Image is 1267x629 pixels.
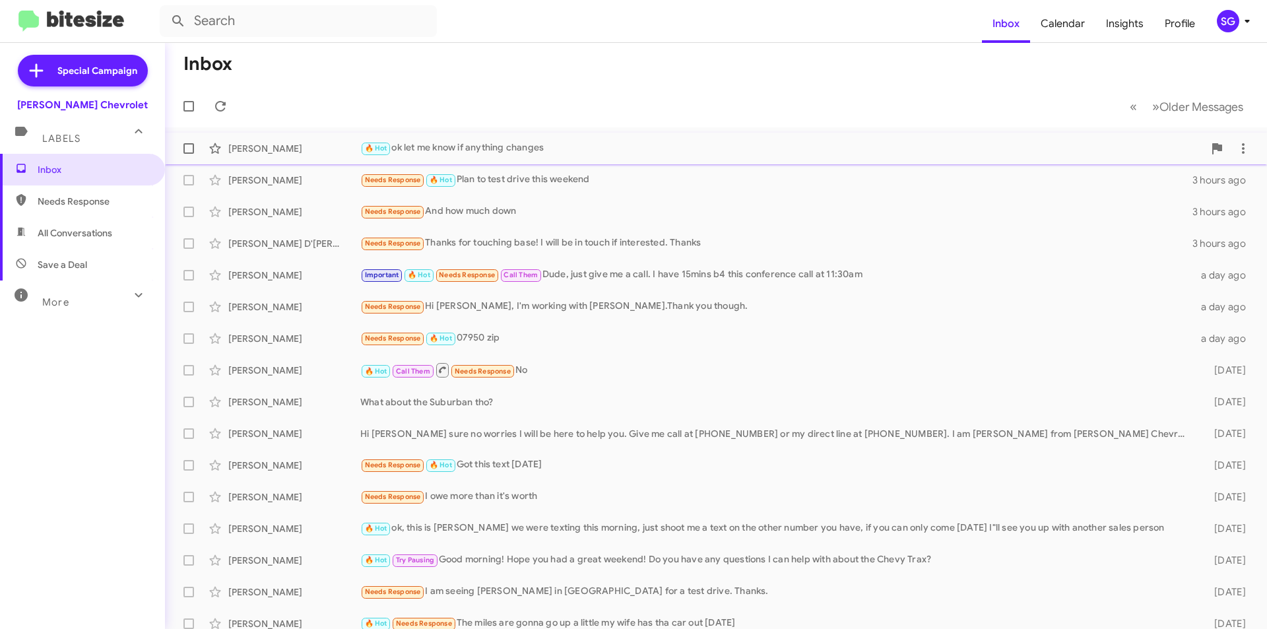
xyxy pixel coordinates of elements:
span: 🔥 Hot [408,271,430,279]
span: Needs Response [365,302,421,311]
span: 🔥 Hot [430,176,452,184]
span: Special Campaign [57,64,137,77]
div: And how much down [360,204,1192,219]
h1: Inbox [183,53,232,75]
div: 07950 zip [360,331,1193,346]
button: Previous [1122,93,1145,120]
span: Needs Response [38,195,150,208]
div: [PERSON_NAME] [228,490,360,504]
div: [PERSON_NAME] Chevrolet [17,98,148,112]
div: Plan to test drive this weekend [360,172,1192,187]
div: [PERSON_NAME] [228,142,360,155]
span: Needs Response [439,271,495,279]
div: [PERSON_NAME] [228,205,360,218]
div: Dude, just give me a call. I have 15mins b4 this conference call at 11:30am [360,267,1193,282]
div: SG [1217,10,1239,32]
span: Needs Response [365,461,421,469]
span: 🔥 Hot [430,461,452,469]
span: 🔥 Hot [365,524,387,533]
div: a day ago [1193,332,1256,345]
div: [DATE] [1193,395,1256,409]
div: I owe more than it's worth [360,489,1193,504]
div: [PERSON_NAME] [228,395,360,409]
div: [PERSON_NAME] [228,522,360,535]
div: [DATE] [1193,364,1256,377]
div: a day ago [1193,300,1256,314]
div: [DATE] [1193,522,1256,535]
span: 🔥 Hot [365,619,387,628]
input: Search [160,5,437,37]
span: 🔥 Hot [430,334,452,343]
div: [PERSON_NAME] [228,427,360,440]
span: Needs Response [365,492,421,501]
span: 🔥 Hot [365,367,387,376]
span: 🔥 Hot [365,556,387,564]
div: 3 hours ago [1192,237,1256,250]
span: Needs Response [365,207,421,216]
div: Thanks for touching base! I will be in touch if interested. Thanks [360,236,1192,251]
span: Older Messages [1159,100,1243,114]
div: I am seeing [PERSON_NAME] in [GEOGRAPHIC_DATA] for a test drive. Thanks. [360,584,1193,599]
div: Hi [PERSON_NAME], I'm working with [PERSON_NAME].Thank you though. [360,299,1193,314]
a: Calendar [1030,5,1095,43]
div: [PERSON_NAME] [228,585,360,599]
div: 3 hours ago [1192,205,1256,218]
span: Needs Response [455,367,511,376]
span: Important [365,271,399,279]
div: [DATE] [1193,554,1256,567]
span: Try Pausing [396,556,434,564]
div: No [360,362,1193,378]
div: [PERSON_NAME] [228,459,360,472]
div: Got this text [DATE] [360,457,1193,473]
div: [DATE] [1193,585,1256,599]
div: Hi [PERSON_NAME] sure no worries I will be here to help you. Give me call at [PHONE_NUMBER] or my... [360,427,1193,440]
div: 3 hours ago [1192,174,1256,187]
a: Special Campaign [18,55,148,86]
span: Needs Response [365,176,421,184]
span: Needs Response [365,239,421,248]
div: ok, this is [PERSON_NAME] we were texting this morning, just shoot me a text on the other number ... [360,521,1193,536]
div: ok let me know if anything changes [360,141,1204,156]
div: [PERSON_NAME] [228,174,360,187]
div: [PERSON_NAME] [228,554,360,567]
span: Needs Response [365,587,421,596]
div: [PERSON_NAME] [228,300,360,314]
div: What about the Suburban tho? [360,395,1193,409]
span: Needs Response [365,334,421,343]
button: SG [1206,10,1252,32]
span: Save a Deal [38,258,87,271]
span: Labels [42,133,81,145]
a: Profile [1154,5,1206,43]
div: [PERSON_NAME] [228,269,360,282]
div: [DATE] [1193,459,1256,472]
span: Needs Response [396,619,452,628]
a: Insights [1095,5,1154,43]
span: « [1130,98,1137,115]
div: Good morning! Hope you had a great weekend! Do you have any questions I can help with about the C... [360,552,1193,568]
nav: Page navigation example [1122,93,1251,120]
span: Inbox [38,163,150,176]
span: More [42,296,69,308]
a: Inbox [982,5,1030,43]
div: [PERSON_NAME] [228,332,360,345]
div: [DATE] [1193,427,1256,440]
span: All Conversations [38,226,112,240]
div: [PERSON_NAME] [228,364,360,377]
div: [DATE] [1193,490,1256,504]
span: Call Them [396,367,430,376]
div: [PERSON_NAME] D'[PERSON_NAME] [228,237,360,250]
button: Next [1144,93,1251,120]
span: Call Them [504,271,538,279]
div: a day ago [1193,269,1256,282]
span: 🔥 Hot [365,144,387,152]
span: » [1152,98,1159,115]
